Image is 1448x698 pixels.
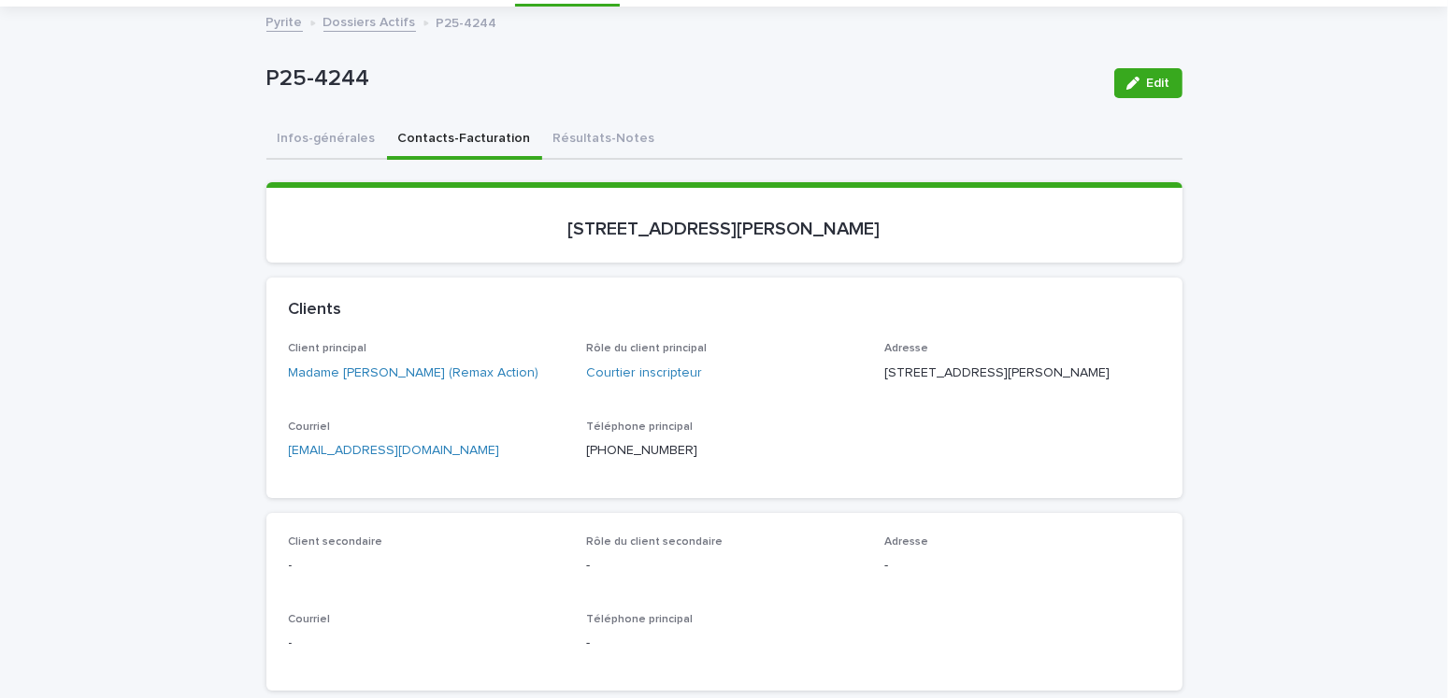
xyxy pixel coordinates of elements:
[884,536,928,548] span: Adresse
[437,11,497,32] p: P25-4244
[586,363,702,383] a: Courtier inscripteur
[289,444,500,457] a: [EMAIL_ADDRESS][DOMAIN_NAME]
[289,556,565,576] p: -
[1147,77,1170,90] span: Edit
[387,121,542,160] button: Contacts-Facturation
[289,421,331,433] span: Courriel
[289,363,539,383] a: Madame [PERSON_NAME] (Remax Action)
[884,363,1160,383] p: [STREET_ADDRESS][PERSON_NAME]
[289,218,1160,240] p: [STREET_ADDRESS][PERSON_NAME]
[586,421,693,433] span: Téléphone principal
[586,556,862,576] p: -
[289,634,565,653] p: -
[586,614,693,625] span: Téléphone principal
[586,343,707,354] span: Rôle du client principal
[289,343,367,354] span: Client principal
[884,343,928,354] span: Adresse
[323,10,416,32] a: Dossiers Actifs
[586,441,862,461] p: [PHONE_NUMBER]
[266,10,303,32] a: Pyrite
[586,536,723,548] span: Rôle du client secondaire
[266,65,1099,93] p: P25-4244
[266,121,387,160] button: Infos-générales
[289,614,331,625] span: Courriel
[289,536,383,548] span: Client secondaire
[542,121,667,160] button: Résultats-Notes
[586,634,862,653] p: -
[884,556,1160,576] p: -
[289,300,342,321] h2: Clients
[1114,68,1183,98] button: Edit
